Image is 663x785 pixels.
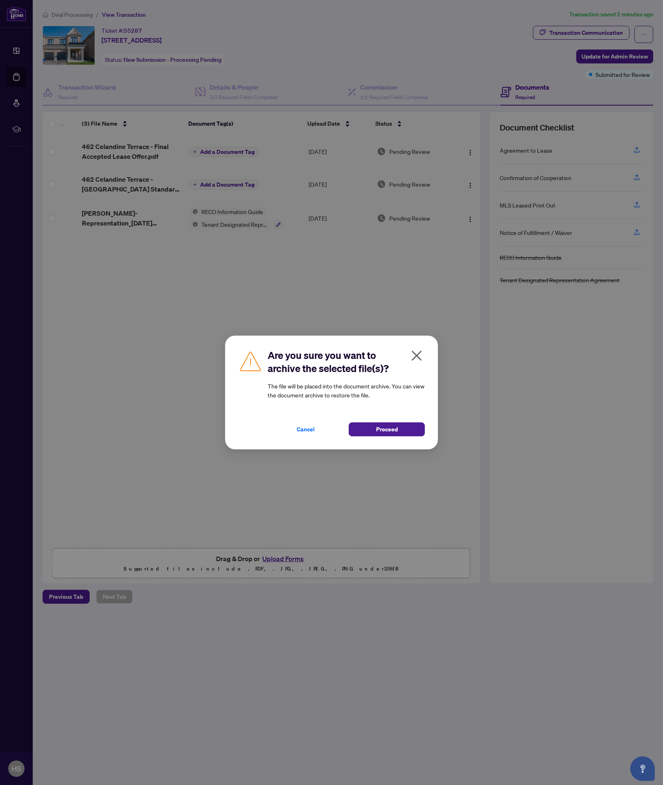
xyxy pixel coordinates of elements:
[268,349,425,375] h2: Are you sure you want to archive the selected file(s)?
[268,381,425,399] article: The file will be placed into the document archive. You can view the document archive to restore t...
[410,349,423,362] span: close
[376,423,398,436] span: Proceed
[349,422,425,436] button: Proceed
[268,422,344,436] button: Cancel
[238,349,263,373] img: Caution Icon
[297,423,315,436] span: Cancel
[630,756,655,781] button: Open asap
